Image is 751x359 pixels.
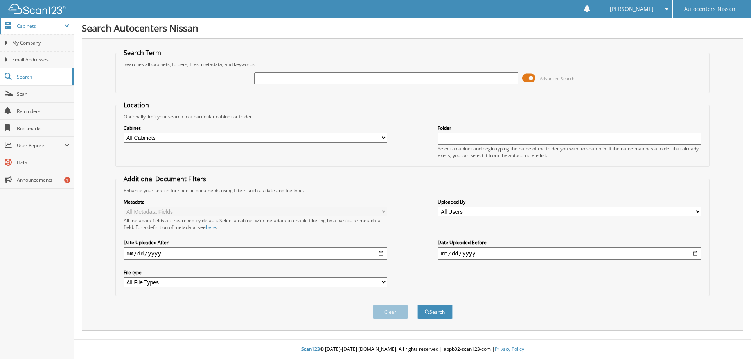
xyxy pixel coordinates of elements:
[74,340,751,359] div: © [DATE]-[DATE] [DOMAIN_NAME]. All rights reserved | appb02-scan123-com |
[124,198,387,205] label: Metadata
[17,73,68,80] span: Search
[17,177,70,183] span: Announcements
[438,247,701,260] input: end
[206,224,216,230] a: here
[8,4,66,14] img: scan123-logo-white.svg
[124,269,387,276] label: File type
[124,125,387,131] label: Cabinet
[438,198,701,205] label: Uploaded By
[124,217,387,230] div: All metadata fields are searched by default. Select a cabinet with metadata to enable filtering b...
[120,113,706,120] div: Optionally limit your search to a particular cabinet or folder
[17,142,64,149] span: User Reports
[438,125,701,131] label: Folder
[120,101,153,109] legend: Location
[12,39,70,46] span: My Company
[64,177,70,183] div: 1
[12,56,70,63] span: Email Addresses
[17,125,70,132] span: Bookmarks
[17,91,70,97] span: Scan
[438,239,701,246] label: Date Uploaded Before
[610,7,654,11] span: [PERSON_NAME]
[120,61,706,68] div: Searches all cabinets, folders, files, metadata, and keywords
[540,75,575,81] span: Advanced Search
[417,305,453,319] button: Search
[495,346,524,352] a: Privacy Policy
[301,346,320,352] span: Scan123
[120,48,165,57] legend: Search Term
[17,159,70,166] span: Help
[684,7,735,11] span: Autocenters Nissan
[124,239,387,246] label: Date Uploaded After
[17,108,70,114] span: Reminders
[120,175,210,183] legend: Additional Document Filters
[438,145,701,159] div: Select a cabinet and begin typing the name of the folder you want to search in. If the name match...
[120,187,706,194] div: Enhance your search for specific documents using filters such as date and file type.
[82,21,743,34] h1: Search Autocenters Nissan
[17,23,64,29] span: Cabinets
[373,305,408,319] button: Clear
[124,247,387,260] input: start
